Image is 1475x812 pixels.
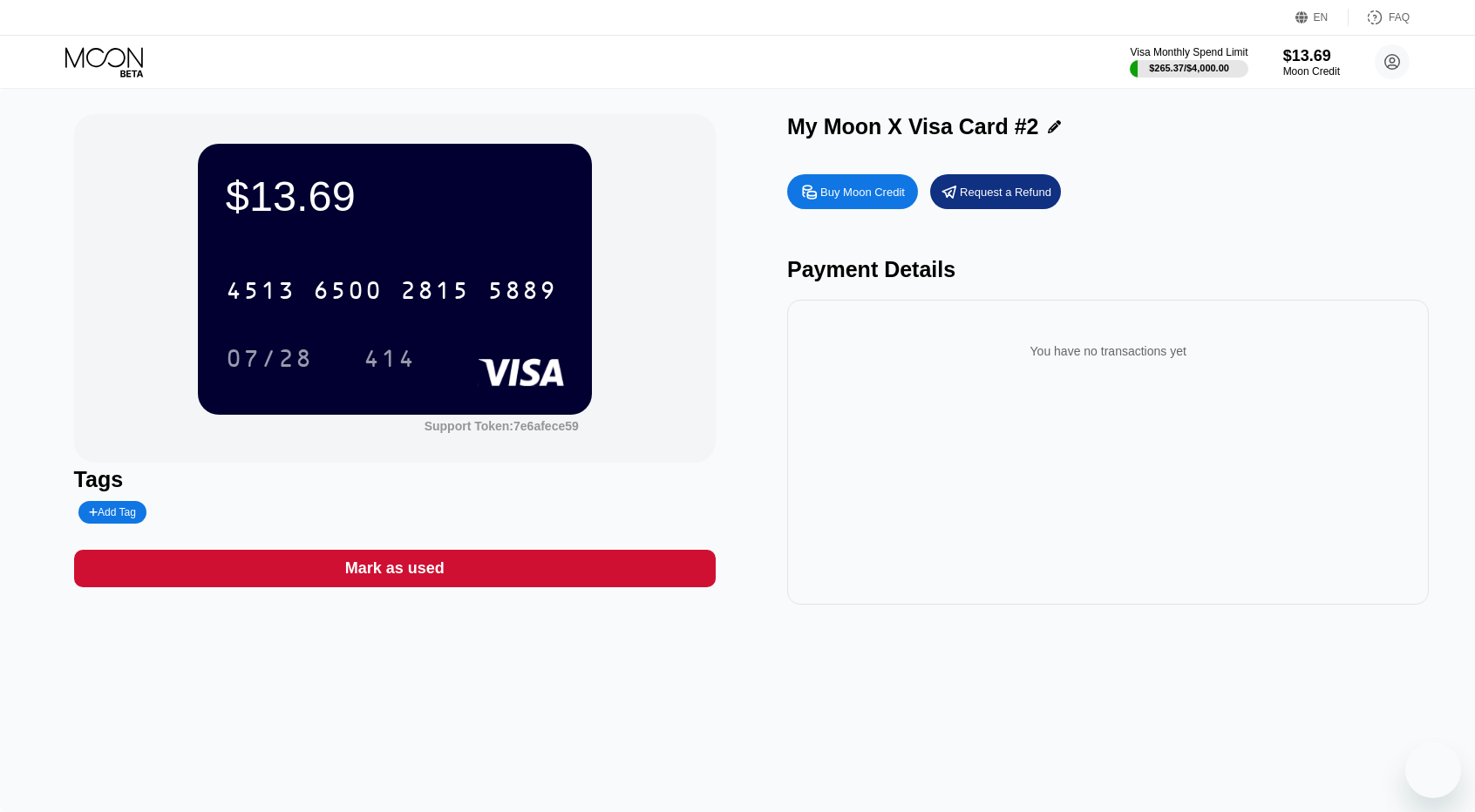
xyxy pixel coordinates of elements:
div: Moon Credit [1283,65,1340,78]
div: Support Token:7e6afece59 [425,419,579,433]
iframe: Bouton de lancement de la fenêtre de messagerie [1405,742,1461,798]
div: 414 [364,347,416,375]
div: 07/28 [213,336,326,380]
div: $13.69Moon Credit [1283,47,1340,78]
div: FAQ [1389,11,1410,24]
div: Support Token: 7e6afece59 [425,419,579,433]
div: Payment Details [787,257,1429,282]
div: 2815 [400,279,470,307]
div: FAQ [1349,9,1410,26]
div: 4513650028155889 [215,268,568,312]
div: Mark as used [345,558,445,579]
div: Request a Refund [960,185,1051,200]
div: 414 [350,336,429,380]
div: Visa Monthly Spend Limit [1130,46,1247,58]
div: Buy Moon Credit [787,174,918,209]
div: Mark as used [74,550,716,587]
div: Buy Moon Credit [820,185,905,200]
div: 07/28 [226,347,313,375]
div: 6500 [313,279,383,307]
div: EN [1314,11,1329,24]
div: $265.37 / $4,000.00 [1149,63,1229,73]
div: Request a Refund [930,174,1061,209]
div: Visa Monthly Spend Limit$265.37/$4,000.00 [1130,46,1247,78]
div: $13.69 [1283,47,1340,65]
div: Add Tag [89,506,136,518]
div: $13.69 [226,172,564,220]
div: You have no transactions yet [801,327,1415,376]
div: 4513 [226,279,296,307]
div: Add Tag [78,501,146,524]
div: Tags [74,467,716,492]
div: My Moon X Visa Card #2 [787,114,1039,139]
div: 5889 [487,279,557,307]
div: EN [1295,9,1349,26]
